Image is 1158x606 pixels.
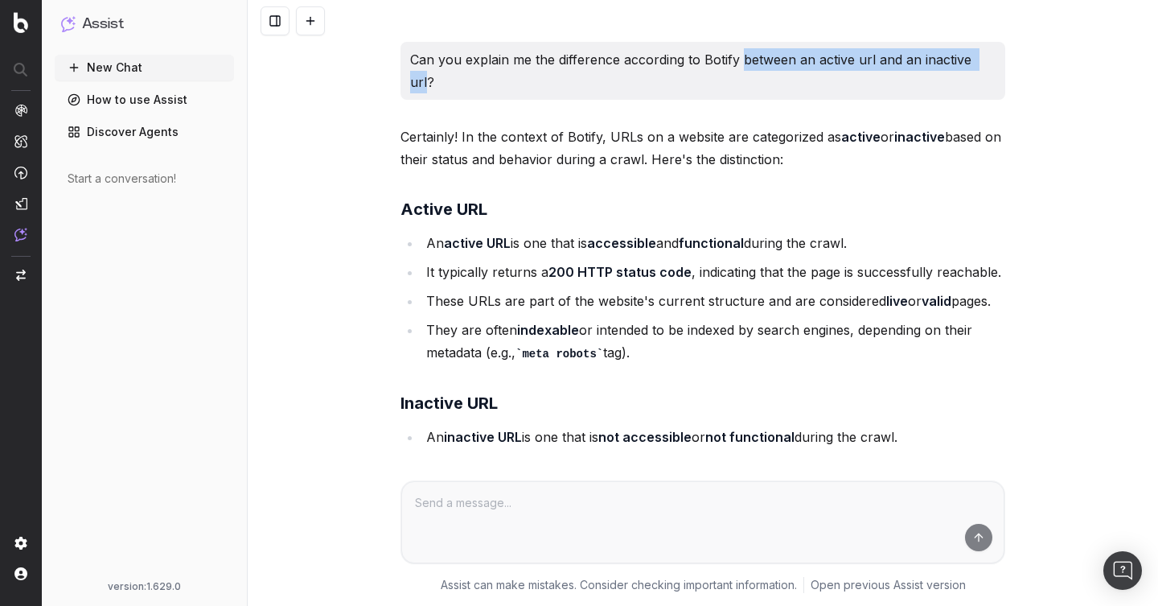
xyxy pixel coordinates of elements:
[82,13,124,35] h1: Assist
[400,394,498,413] strong: Inactive URL
[14,166,27,179] img: Activation
[68,171,221,187] div: Start a conversation!
[14,567,27,580] img: My account
[421,232,1005,254] li: An is one that is and during the crawl.
[14,197,27,210] img: Studio
[14,134,27,148] img: Intelligence
[922,293,951,309] strong: valid
[421,319,1005,365] li: They are often or intended to be indexed by search engines, depending on their metadata (e.g., tag).
[55,119,234,145] a: Discover Agents
[14,228,27,241] img: Assist
[548,264,692,280] strong: 200 HTTP status code
[598,429,692,445] strong: not accessible
[61,16,76,31] img: Assist
[421,426,1005,448] li: An is one that is or during the crawl.
[1103,551,1142,590] div: Open Intercom Messenger
[410,48,996,93] p: Can you explain me the difference according to Botify between an active url and an inactive url?
[61,580,228,593] div: version: 1.629.0
[444,235,511,251] strong: active URL
[587,235,656,251] strong: accessible
[16,270,26,281] img: Switch project
[14,537,27,550] img: Setting
[517,322,579,338] strong: indexable
[894,129,945,145] strong: inactive
[421,261,1005,283] li: It typically returns a , indicating that the page is successfully reachable.
[400,126,1005,171] p: Certainly! In the context of Botify, URLs on a website are categorized as or based on their statu...
[55,55,234,80] button: New Chat
[61,13,228,35] button: Assist
[679,235,744,251] strong: functional
[441,577,797,593] p: Assist can make mistakes. Consider checking important information.
[14,104,27,117] img: Analytics
[841,129,881,145] strong: active
[886,293,908,309] strong: live
[55,87,234,113] a: How to use Assist
[811,577,966,593] a: Open previous Assist version
[444,429,522,445] strong: inactive URL
[14,12,28,33] img: Botify logo
[705,429,795,445] strong: not functional
[421,290,1005,312] li: These URLs are part of the website's current structure and are considered or pages.
[515,348,603,361] code: meta robots
[400,200,487,219] strong: Active URL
